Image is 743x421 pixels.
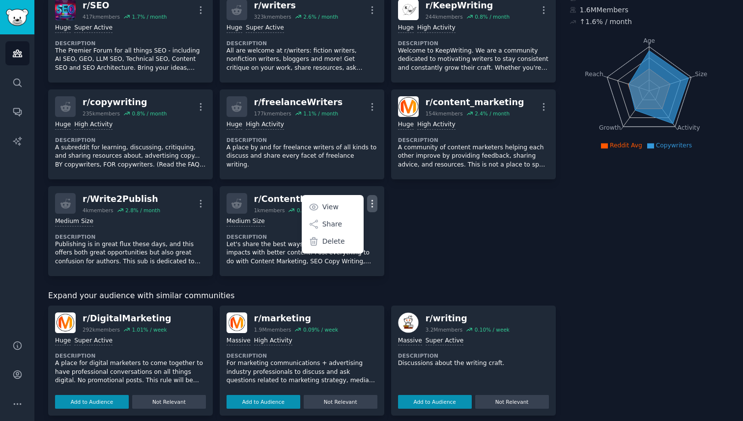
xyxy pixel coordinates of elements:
[322,219,342,229] p: Share
[74,120,113,130] div: High Activity
[220,186,384,276] a: r/ContentHacks1kmembers0.1% / monthViewShareDeleteMedium SizeDescriptionLet's share the best ways...
[254,13,291,20] div: 323k members
[246,24,284,33] div: Super Active
[227,312,247,333] img: marketing
[322,236,345,247] p: Delete
[398,24,414,33] div: Huge
[677,124,700,131] tspan: Activity
[132,326,167,333] div: 1.01 % / week
[48,186,213,276] a: r/Write2Publish4kmembers2.8% / monthMedium SizeDescriptionPublishing is in great flux these days,...
[475,395,549,409] button: Not Relevant
[48,89,213,179] a: r/copywriting235kmembers0.8% / monthHugeHigh ActivityDescriptionA subreddit for learning, discuss...
[125,207,160,214] div: 2.8 % / month
[398,352,549,359] dt: Description
[398,47,549,73] p: Welcome to KeepWriting. We are a community dedicated to motivating writers to stay consistent and...
[227,337,251,346] div: Massive
[83,312,171,325] div: r/ DigitalMarketing
[398,40,549,47] dt: Description
[83,13,120,20] div: 417k members
[227,217,265,226] div: Medium Size
[227,233,377,240] dt: Description
[656,142,692,149] span: Copywriters
[398,96,419,117] img: content_marketing
[55,337,71,346] div: Huge
[426,326,463,333] div: 3.2M members
[55,359,206,385] p: A place for digital marketers to come together to have professional conversations on all things d...
[254,96,343,109] div: r/ freelanceWriters
[227,143,377,169] p: A place by and for freelance writers of all kinds to discuss and share every facet of freelance w...
[398,395,472,409] button: Add to Audience
[599,124,621,131] tspan: Growth
[227,24,242,33] div: Huge
[246,120,284,130] div: High Activity
[304,395,377,409] button: Not Relevant
[55,352,206,359] dt: Description
[254,312,338,325] div: r/ marketing
[398,137,549,143] dt: Description
[55,137,206,143] dt: Description
[83,207,114,214] div: 4k members
[55,240,206,266] p: Publishing is in great flux these days, and this offers both great opportunities but also great c...
[55,312,76,333] img: DigitalMarketing
[426,312,510,325] div: r/ writing
[303,326,338,333] div: 0.09 % / week
[417,120,456,130] div: High Activity
[297,207,332,214] div: 0.1 % / month
[132,395,206,409] button: Not Relevant
[132,110,167,117] div: 0.8 % / month
[475,110,510,117] div: 2.4 % / month
[254,207,285,214] div: 1k members
[426,337,464,346] div: Super Active
[426,96,524,109] div: r/ content_marketing
[227,359,377,385] p: For marketing communications + advertising industry professionals to discuss and ask questions re...
[398,312,419,333] img: writing
[426,110,463,117] div: 154k members
[83,326,120,333] div: 292k members
[303,110,338,117] div: 1.1 % / month
[55,143,206,169] p: A subreddit for learning, discussing, critiquing, and sharing resources about, advertising copy.....
[227,240,377,266] p: Let's share the best ways to create bigger impacts with better content! Post everything to do wit...
[398,120,414,130] div: Huge
[570,5,730,15] div: 1.6M Members
[55,233,206,240] dt: Description
[426,13,463,20] div: 244k members
[55,395,129,409] button: Add to Audience
[83,110,120,117] div: 235k members
[643,37,655,44] tspan: Age
[227,395,300,409] button: Add to Audience
[254,326,291,333] div: 1.9M members
[398,337,422,346] div: Massive
[55,217,93,226] div: Medium Size
[391,89,556,179] a: content_marketingr/content_marketing154kmembers2.4% / monthHugeHigh ActivityDescriptionA communit...
[220,89,384,179] a: r/freelanceWriters177kmembers1.1% / monthHugeHigh ActivityDescriptionA place by and for freelance...
[580,17,632,27] div: ↑ 1.6 % / month
[585,70,603,77] tspan: Reach
[398,143,549,169] p: A community of content marketers helping each other improve by providing feedback, sharing advice...
[55,47,206,73] p: The Premier Forum for all things SEO - including AI SEO, GEO, LLM SEO, Technical SEO, Content SEO...
[227,352,377,359] dt: Description
[55,120,71,130] div: Huge
[83,193,160,205] div: r/ Write2Publish
[254,337,292,346] div: High Activity
[475,326,510,333] div: 0.10 % / week
[398,359,549,368] p: Discussions about the writing craft.
[303,196,362,217] a: View
[254,193,332,205] div: r/ ContentHacks
[227,47,377,73] p: All are welcome at r/writers: fiction writers, nonfiction writers, bloggers and more! Get critiqu...
[695,70,707,77] tspan: Size
[322,202,339,212] p: View
[74,24,113,33] div: Super Active
[55,24,71,33] div: Huge
[227,137,377,143] dt: Description
[227,120,242,130] div: Huge
[475,13,510,20] div: 0.8 % / month
[48,290,234,302] span: Expand your audience with similar communities
[55,40,206,47] dt: Description
[254,110,291,117] div: 177k members
[227,40,377,47] dt: Description
[132,13,167,20] div: 1.7 % / month
[417,24,456,33] div: High Activity
[6,9,29,26] img: GummySearch logo
[74,337,113,346] div: Super Active
[303,13,338,20] div: 2.6 % / month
